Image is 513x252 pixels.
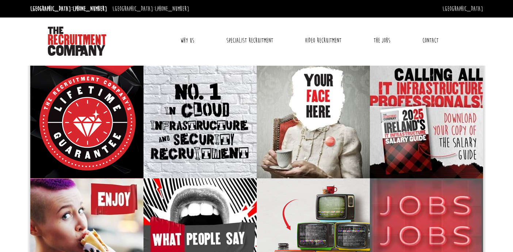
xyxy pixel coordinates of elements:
[28,3,109,15] li: [GEOGRAPHIC_DATA]:
[155,5,189,13] a: [PHONE_NUMBER]
[175,31,200,50] a: Why Us
[73,5,107,13] a: [PHONE_NUMBER]
[48,27,106,56] img: The Recruitment Company
[368,31,396,50] a: The Jobs
[221,31,279,50] a: Specialist Recruitment
[299,31,347,50] a: Video Recruitment
[111,3,191,15] li: [GEOGRAPHIC_DATA]:
[417,31,444,50] a: Contact
[443,5,483,13] a: [GEOGRAPHIC_DATA]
